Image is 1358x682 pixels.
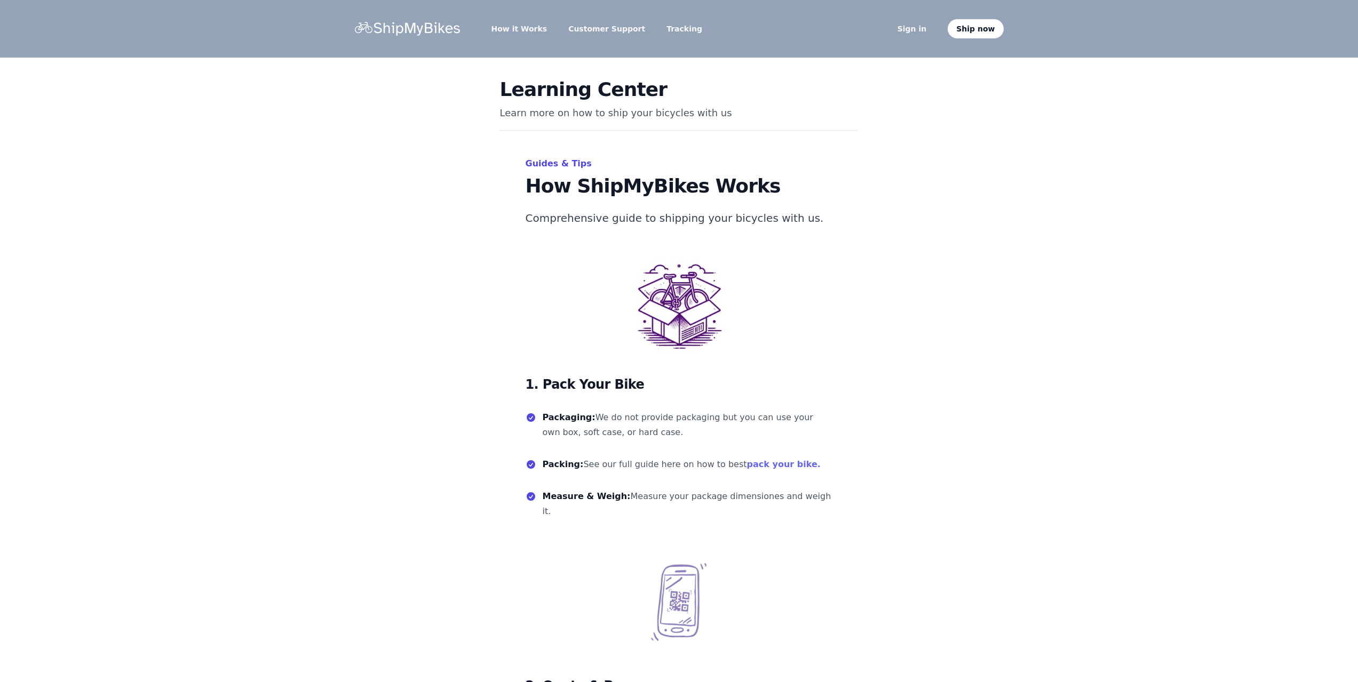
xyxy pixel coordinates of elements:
[543,489,833,519] span: Measure your package dimensiones and weigh it.
[543,410,833,440] span: We do not provide packaging but you can use your own box, soft case, or hard case.
[487,21,552,36] a: How it Works
[948,19,1003,38] a: Ship now
[543,457,821,472] span: See our full guide here on how to best
[543,491,631,501] strong: Measure & Weigh:
[526,376,833,393] h2: 1. Pack Your Bike
[526,175,833,197] h1: How ShipMyBikes Works
[747,459,821,469] a: pack your bike.
[500,79,859,100] h2: Learning Center
[526,210,833,227] p: Comprehensive guide to shipping your bicycles with us.
[543,412,595,422] strong: Packaging:
[1313,639,1347,671] iframe: chat widget
[956,23,995,34] span: Ship now
[662,21,706,36] a: Tracking
[355,22,462,36] a: Home
[626,544,733,660] img: Shipping process
[626,252,733,359] img: Bike in a box icon
[543,459,584,469] strong: Packing:
[564,21,649,36] a: Customer Support
[526,156,833,171] p: Guides & Tips
[500,105,859,122] p: Learn more on how to ship your bicycles with us
[893,21,931,36] a: Sign in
